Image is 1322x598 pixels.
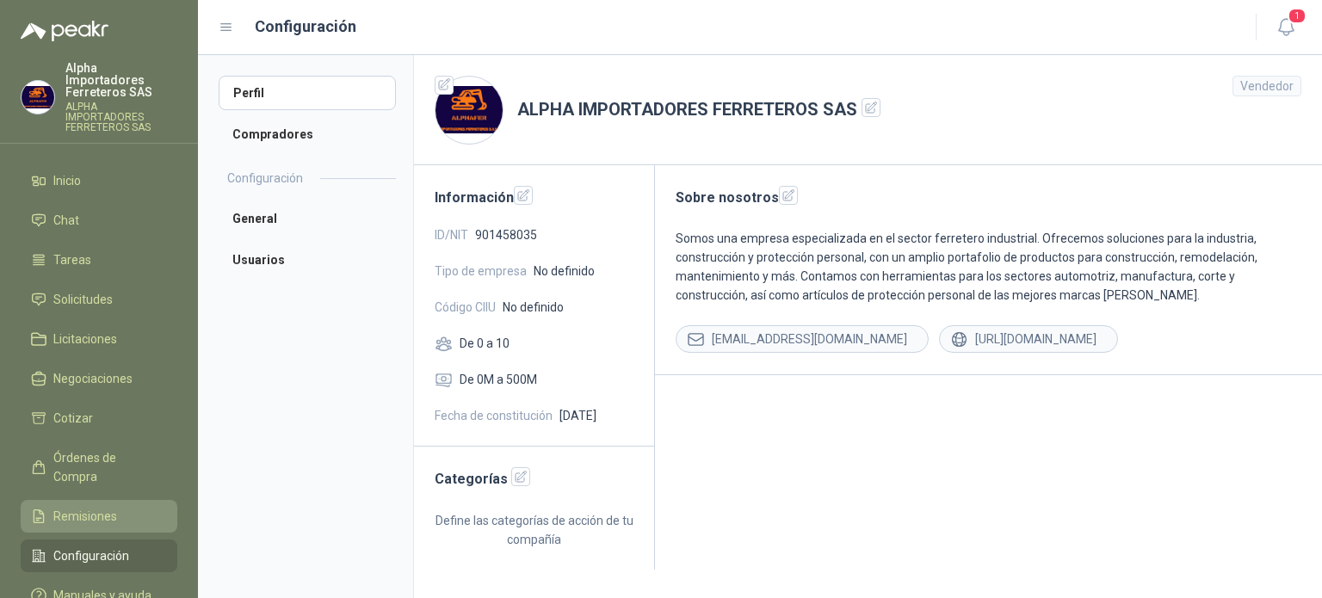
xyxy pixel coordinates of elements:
[21,204,177,237] a: Chat
[517,96,880,123] h1: ALPHA IMPORTADORES FERRETEROS SAS
[559,406,596,425] span: [DATE]
[53,290,113,309] span: Solicitudes
[53,448,161,486] span: Órdenes de Compra
[219,201,396,236] a: General
[255,15,356,39] h1: Configuración
[435,186,633,208] h2: Información
[21,21,108,41] img: Logo peakr
[21,283,177,316] a: Solicitudes
[1288,8,1307,24] span: 1
[53,211,79,230] span: Chat
[22,81,54,114] img: Company Logo
[21,323,177,355] a: Licitaciones
[435,511,633,549] p: Define las categorías de acción de tu compañía
[219,243,396,277] a: Usuarios
[21,362,177,395] a: Negociaciones
[53,171,81,190] span: Inicio
[435,467,633,490] h2: Categorías
[21,441,177,493] a: Órdenes de Compra
[227,169,303,188] h2: Configuración
[53,546,129,565] span: Configuración
[53,409,93,428] span: Cotizar
[21,244,177,276] a: Tareas
[475,225,537,244] span: 901458035
[435,406,553,425] span: Fecha de constitución
[460,334,510,353] span: De 0 a 10
[219,76,396,110] a: Perfil
[503,298,564,317] span: No definido
[65,62,177,98] p: Alpha Importadores Ferreteros SAS
[21,402,177,435] a: Cotizar
[1270,12,1301,43] button: 1
[534,262,595,281] span: No definido
[436,77,503,144] img: Company Logo
[65,102,177,133] p: ALPHA IMPORTADORES FERRETEROS SAS
[676,325,929,353] div: [EMAIL_ADDRESS][DOMAIN_NAME]
[676,229,1301,305] p: Somos una empresa especializada en el sector ferretero industrial. Ofrecemos soluciones para la i...
[435,262,527,281] span: Tipo de empresa
[53,507,117,526] span: Remisiones
[21,164,177,197] a: Inicio
[939,325,1118,353] div: [URL][DOMAIN_NAME]
[53,369,133,388] span: Negociaciones
[676,186,1301,208] h2: Sobre nosotros
[1232,76,1301,96] div: Vendedor
[435,298,496,317] span: Código CIIU
[21,539,177,572] a: Configuración
[53,330,117,348] span: Licitaciones
[21,500,177,533] a: Remisiones
[219,117,396,151] a: Compradores
[435,225,468,244] span: ID/NIT
[53,250,91,269] span: Tareas
[460,370,537,389] span: De 0M a 500M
